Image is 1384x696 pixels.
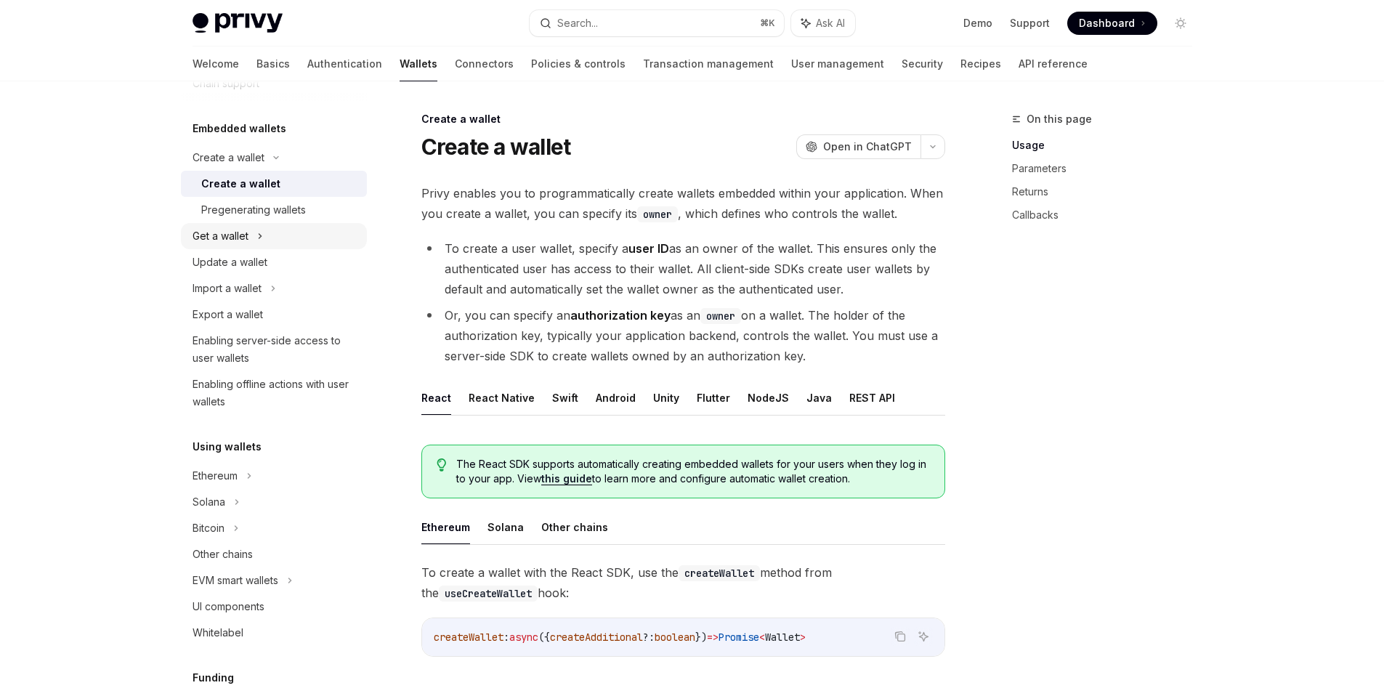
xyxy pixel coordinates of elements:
[421,305,945,366] li: Or, you can specify an as an on a wallet. The holder of the authorization key, typically your app...
[503,631,509,644] span: :
[181,328,367,371] a: Enabling server-side access to user wallets
[509,631,538,644] span: async
[487,510,524,544] button: Solana
[637,206,678,222] code: owner
[421,112,945,126] div: Create a wallet
[643,631,655,644] span: ?:
[437,458,447,472] svg: Tip
[628,241,669,256] strong: user ID
[550,631,643,644] span: createAdditional
[181,541,367,567] a: Other chains
[596,381,636,415] button: Android
[1079,16,1135,31] span: Dashboard
[1067,12,1157,35] a: Dashboard
[193,46,239,81] a: Welcome
[421,562,945,603] span: To create a wallet with the React SDK, use the method from the hook:
[307,46,382,81] a: Authentication
[760,17,775,29] span: ⌘ K
[707,631,719,644] span: =>
[181,594,367,620] a: UI components
[1012,157,1204,180] a: Parameters
[193,332,358,367] div: Enabling server-side access to user wallets
[193,546,253,563] div: Other chains
[201,175,280,193] div: Create a wallet
[960,46,1001,81] a: Recipes
[1019,46,1088,81] a: API reference
[181,197,367,223] a: Pregenerating wallets
[193,149,264,166] div: Create a wallet
[816,16,845,31] span: Ask AI
[748,381,789,415] button: NodeJS
[193,519,224,537] div: Bitcoin
[823,139,912,154] span: Open in ChatGPT
[695,631,707,644] span: })
[181,302,367,328] a: Export a wallet
[421,510,470,544] button: Ethereum
[791,10,855,36] button: Ask AI
[531,46,626,81] a: Policies & controls
[1010,16,1050,31] a: Support
[1169,12,1192,35] button: Toggle dark mode
[552,381,578,415] button: Swift
[193,624,243,642] div: Whitelabel
[193,438,262,456] h5: Using wallets
[193,669,234,687] h5: Funding
[439,586,538,602] code: useCreateWallet
[181,620,367,646] a: Whitelabel
[469,381,535,415] button: React Native
[193,254,267,271] div: Update a wallet
[434,631,503,644] span: createWallet
[655,631,695,644] span: boolean
[643,46,774,81] a: Transaction management
[1012,203,1204,227] a: Callbacks
[1027,110,1092,128] span: On this page
[891,627,910,646] button: Copy the contents from the code block
[849,381,895,415] button: REST API
[193,467,238,485] div: Ethereum
[193,572,278,589] div: EVM smart wallets
[796,134,920,159] button: Open in ChatGPT
[806,381,832,415] button: Java
[791,46,884,81] a: User management
[1012,134,1204,157] a: Usage
[181,249,367,275] a: Update a wallet
[193,493,225,511] div: Solana
[256,46,290,81] a: Basics
[455,46,514,81] a: Connectors
[697,381,730,415] button: Flutter
[541,472,592,485] a: this guide
[456,457,929,486] span: The React SDK supports automatically creating embedded wallets for your users when they log in to...
[181,171,367,197] a: Create a wallet
[800,631,806,644] span: >
[181,371,367,415] a: Enabling offline actions with user wallets
[765,631,800,644] span: Wallet
[421,134,571,160] h1: Create a wallet
[557,15,598,32] div: Search...
[193,376,358,410] div: Enabling offline actions with user wallets
[193,227,248,245] div: Get a wallet
[700,308,741,324] code: owner
[201,201,306,219] div: Pregenerating wallets
[570,308,671,323] strong: authorization key
[193,13,283,33] img: light logo
[538,631,550,644] span: ({
[679,565,760,581] code: createWallet
[193,598,264,615] div: UI components
[421,238,945,299] li: To create a user wallet, specify a as an owner of the wallet. This ensures only the authenticated...
[400,46,437,81] a: Wallets
[421,183,945,224] span: Privy enables you to programmatically create wallets embedded within your application. When you c...
[759,631,765,644] span: <
[1012,180,1204,203] a: Returns
[541,510,608,544] button: Other chains
[193,306,263,323] div: Export a wallet
[193,280,262,297] div: Import a wallet
[421,381,451,415] button: React
[719,631,759,644] span: Promise
[530,10,784,36] button: Search...⌘K
[963,16,992,31] a: Demo
[653,381,679,415] button: Unity
[902,46,943,81] a: Security
[193,120,286,137] h5: Embedded wallets
[914,627,933,646] button: Ask AI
